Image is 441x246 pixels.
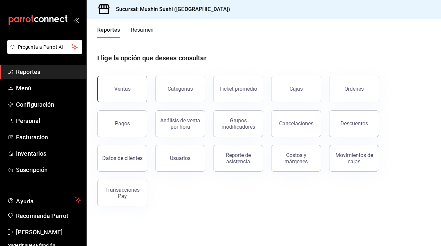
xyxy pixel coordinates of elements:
span: [PERSON_NAME] [16,228,81,237]
h1: Elige la opción que deseas consultar [97,53,207,63]
div: Datos de clientes [102,155,143,161]
button: Movimientos de cajas [329,145,379,172]
button: Usuarios [155,145,205,172]
button: open_drawer_menu [73,17,79,23]
a: Pregunta a Parrot AI [5,48,82,55]
button: Órdenes [329,76,379,102]
div: Análisis de venta por hora [160,117,201,130]
span: Facturación [16,133,81,142]
button: Descuentos [329,110,379,137]
button: Cancelaciones [271,110,321,137]
button: Grupos modificadores [213,110,263,137]
button: Costos y márgenes [271,145,321,172]
div: Costos y márgenes [275,152,317,165]
span: Ayuda [16,196,72,204]
h3: Sucursal: Mushin Sushi ([GEOGRAPHIC_DATA]) [111,5,230,13]
div: Grupos modificadores [218,117,259,130]
button: Resumen [131,27,154,38]
span: Personal [16,116,81,125]
button: Categorías [155,76,205,102]
button: Reporte de asistencia [213,145,263,172]
div: Categorías [168,86,193,92]
div: Movimientos de cajas [333,152,375,165]
div: navigation tabs [97,27,154,38]
div: Cancelaciones [279,120,313,127]
span: Configuración [16,100,81,109]
div: Reporte de asistencia [218,152,259,165]
span: Menú [16,84,81,93]
div: Descuentos [340,120,368,127]
button: Datos de clientes [97,145,147,172]
span: Pregunta a Parrot AI [18,44,72,51]
div: Cajas [289,85,303,93]
button: Análisis de venta por hora [155,110,205,137]
div: Órdenes [344,86,364,92]
div: Transacciones Pay [102,187,143,199]
a: Cajas [271,76,321,102]
button: Reportes [97,27,120,38]
div: Ventas [114,86,131,92]
button: Pagos [97,110,147,137]
div: Usuarios [170,155,191,161]
button: Pregunta a Parrot AI [7,40,82,54]
button: Ticket promedio [213,76,263,102]
div: Ticket promedio [219,86,257,92]
button: Transacciones Pay [97,180,147,206]
div: Pagos [115,120,130,127]
span: Inventarios [16,149,81,158]
button: Ventas [97,76,147,102]
span: Suscripción [16,165,81,174]
span: Recomienda Parrot [16,211,81,220]
span: Reportes [16,67,81,76]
